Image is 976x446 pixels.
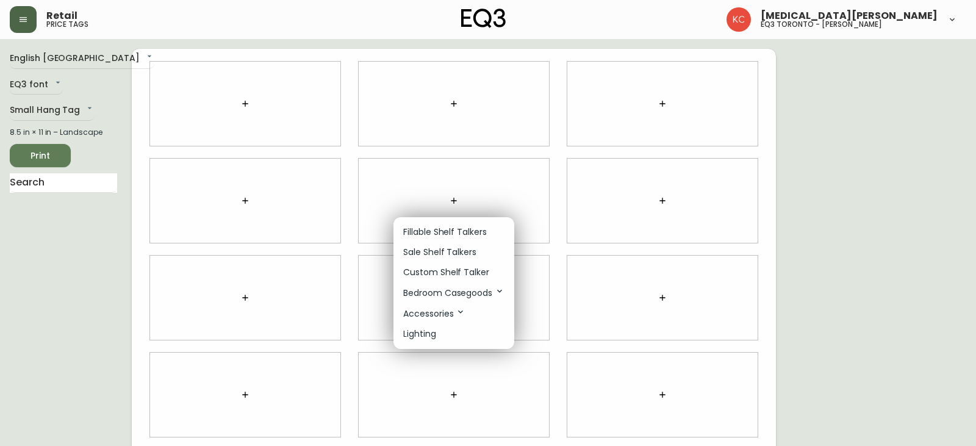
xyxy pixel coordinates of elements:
[403,246,476,259] p: Sale Shelf Talkers
[403,328,436,340] p: Lighting
[403,226,487,239] p: Fillable Shelf Talkers
[403,266,489,279] p: Custom Shelf Talker
[403,307,465,320] p: Accessories
[403,286,504,300] p: Bedroom Casegoods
